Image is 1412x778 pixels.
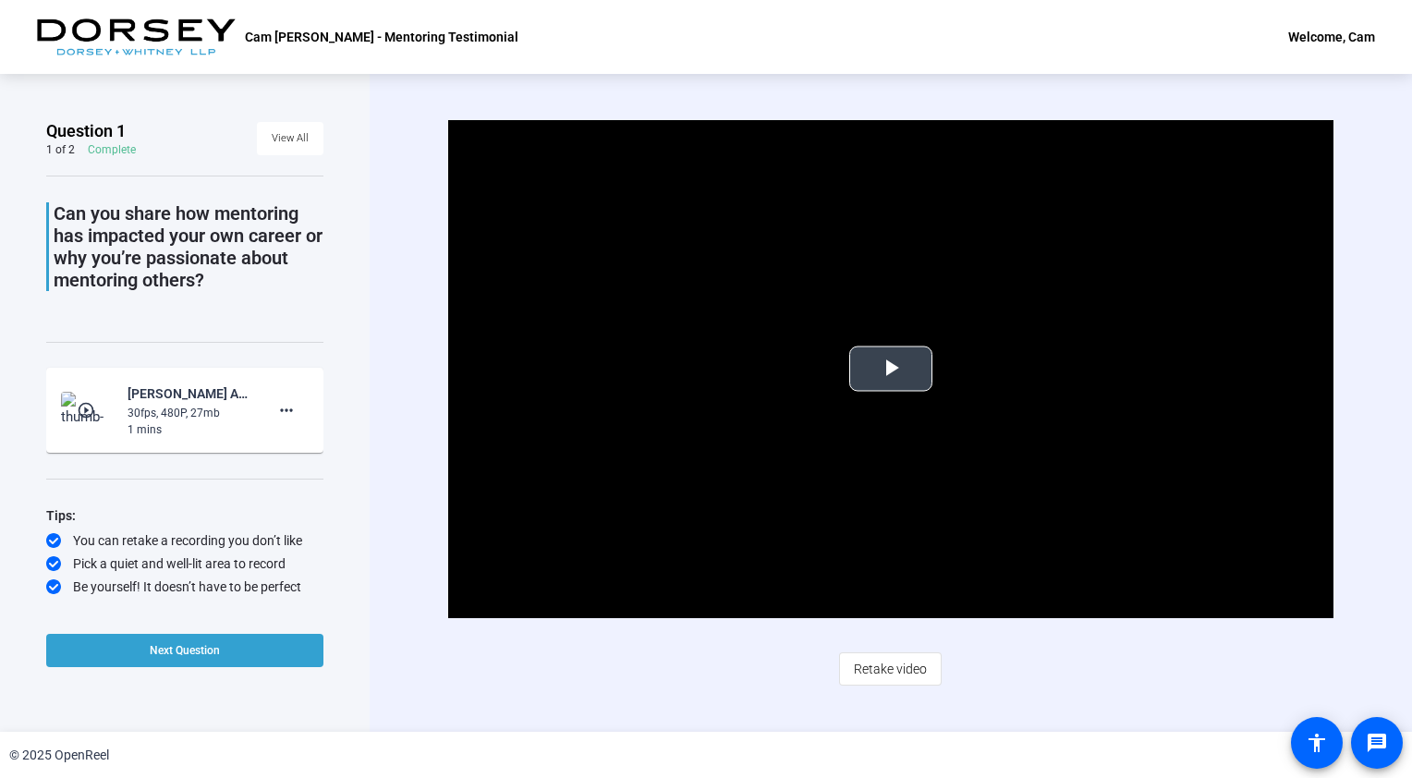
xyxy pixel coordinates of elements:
[1366,732,1388,754] mat-icon: message
[448,120,1334,618] div: Video Player
[839,652,942,686] button: Retake video
[245,26,518,48] p: Cam [PERSON_NAME] - Mentoring Testimonial
[37,18,236,55] img: OpenReel logo
[150,644,220,657] span: Next Question
[61,392,116,429] img: thumb-nail
[88,142,136,157] div: Complete
[9,746,109,765] div: © 2025 OpenReel
[46,531,323,550] div: You can retake a recording you don’t like
[128,405,251,421] div: 30fps, 480P, 27mb
[128,383,251,405] div: [PERSON_NAME] Advisor Program - Mentoring Testi-[PERSON_NAME] - Mentoring Testimonial-17592618158...
[46,504,323,527] div: Tips:
[854,651,927,687] span: Retake video
[77,401,99,419] mat-icon: play_circle_outline
[275,399,298,421] mat-icon: more_horiz
[257,122,323,155] button: View All
[46,554,323,573] div: Pick a quiet and well-lit area to record
[54,202,323,291] p: Can you share how mentoring has impacted your own career or why you’re passionate about mentoring...
[1288,26,1375,48] div: Welcome, Cam
[46,634,323,667] button: Next Question
[46,142,75,157] div: 1 of 2
[849,346,932,392] button: Play Video
[46,120,126,142] span: Question 1
[128,421,251,438] div: 1 mins
[1306,732,1328,754] mat-icon: accessibility
[46,577,323,596] div: Be yourself! It doesn’t have to be perfect
[272,125,309,152] span: View All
